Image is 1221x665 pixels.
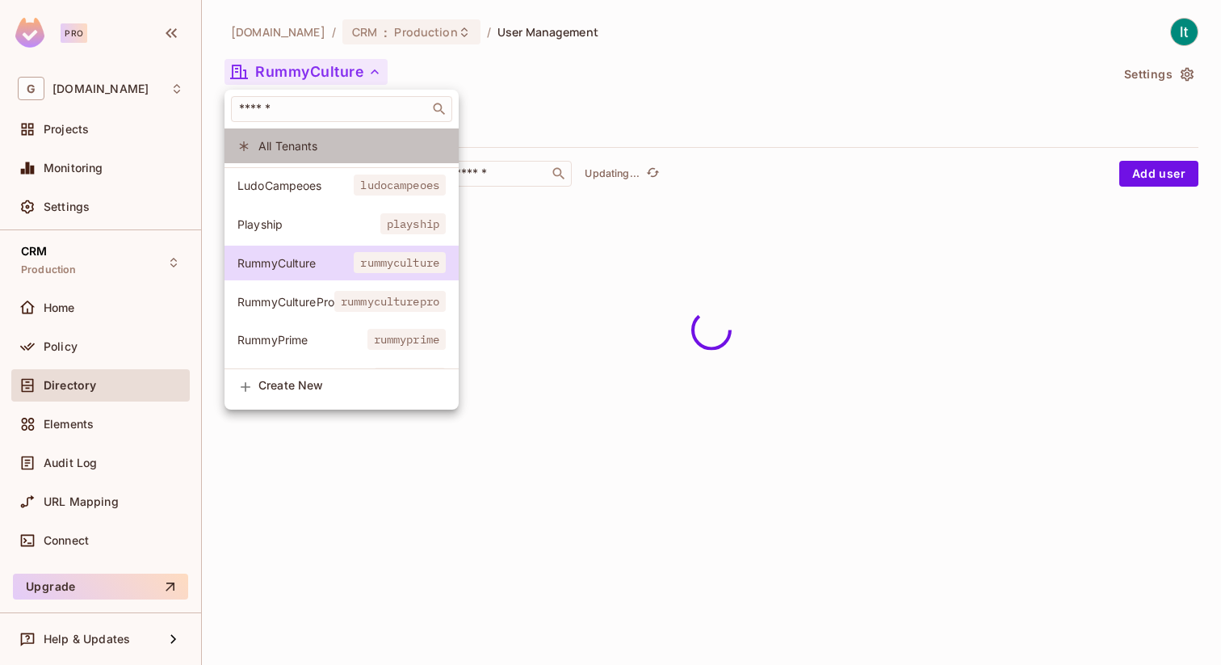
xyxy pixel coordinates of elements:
[354,175,446,196] span: ludocampeoes
[237,178,354,193] span: LudoCampeoes
[258,379,446,392] span: Create New
[224,361,459,396] div: Show only users with a role in this tenant: RummyTime
[374,368,446,389] span: rummytime
[224,284,459,319] div: Show only users with a role in this tenant: RummyCulturePro
[237,217,380,232] span: Playship
[224,246,459,280] div: Show only users with a role in this tenant: RummyCulture
[334,291,446,312] span: rummyculturepro
[354,252,446,273] span: rummyculture
[224,207,459,242] div: Show only users with a role in this tenant: Playship
[237,255,354,271] span: RummyCulture
[224,322,459,357] div: Show only users with a role in this tenant: RummyPrime
[380,213,446,234] span: playship
[224,168,459,203] div: Show only users with a role in this tenant: LudoCampeoes
[237,294,334,309] span: RummyCulturePro
[237,332,367,347] span: RummyPrime
[258,138,446,154] span: All Tenants
[367,329,446,350] span: rummyprime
